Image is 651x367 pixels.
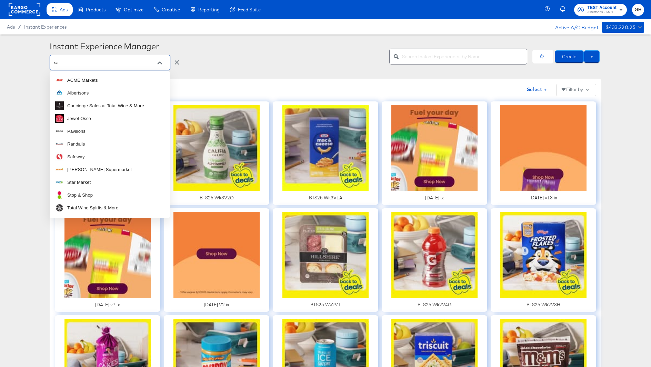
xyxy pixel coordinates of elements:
[173,105,260,191] img: preview
[67,115,91,122] div: Jewel-Osco
[55,76,64,85] img: page
[574,4,627,16] button: TEST AccountAlbertsons - AMC
[425,195,444,201] div: [DATE] ix
[632,4,644,16] button: GH
[55,140,64,148] img: page
[556,84,596,96] button: Filter by
[95,301,120,308] div: [DATE] v7 ix
[200,195,234,201] div: BTS25 Wk3V2O
[60,7,68,12] span: Ads
[162,7,180,12] span: Creative
[55,127,64,136] img: page
[605,23,635,32] div: $433,220.25
[55,114,64,123] img: page
[204,301,229,308] div: [DATE] V2 ix
[635,6,641,14] span: GH
[50,41,384,51] div: Instant Experience Manager
[173,212,260,298] img: preview
[67,153,85,160] div: Safeway
[55,152,64,161] img: page
[7,24,15,30] span: Ads
[309,195,342,201] div: BTS25 Wk3V1A
[15,24,24,30] span: /
[500,212,587,298] img: preview
[282,105,369,191] img: preview
[67,205,118,211] div: Total Wine Spirits & More
[402,46,527,61] input: Search Instant Experiences by Name
[500,105,587,191] img: preview
[527,85,547,94] span: Select +
[587,4,617,11] span: TEST Account
[527,301,560,308] div: BTS25 Wk2V3H
[55,165,64,174] img: page
[67,90,89,97] div: Albertsons
[55,101,64,110] img: page
[587,10,617,15] span: Albertsons - AMC
[67,166,132,173] div: [PERSON_NAME] Supermarket
[67,128,86,135] div: Pavilions
[548,22,599,32] div: Active A/C Budget
[55,178,64,187] img: page
[67,217,77,224] div: Vons
[530,195,557,201] div: [DATE] v13 ix
[67,102,144,109] div: Concierge Sales at Total Wine & More
[391,105,478,191] img: preview
[602,22,644,33] button: $433,220.25
[67,192,93,199] div: Stop & Shop
[282,212,369,298] img: preview
[67,179,91,186] div: Star Market
[24,24,67,30] a: Instant Experiences
[418,301,452,308] div: BTS25 Wk2V4G
[124,7,143,12] span: Optimize
[154,58,165,68] button: Close
[198,7,220,12] span: Reporting
[55,191,64,199] img: page
[64,212,151,298] img: preview
[238,7,261,12] span: Feed Suite
[524,84,549,95] button: Select +
[67,77,98,84] div: ACME Markets
[55,204,64,212] img: page
[55,89,64,97] img: page
[86,7,106,12] span: Products
[55,216,64,225] img: page
[310,301,341,308] div: BTS25 Wk2V1
[391,212,478,298] img: preview
[53,59,157,67] input: Select a Fanpage for your Instant Experience
[67,141,85,148] div: Randalls
[555,50,584,63] button: Create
